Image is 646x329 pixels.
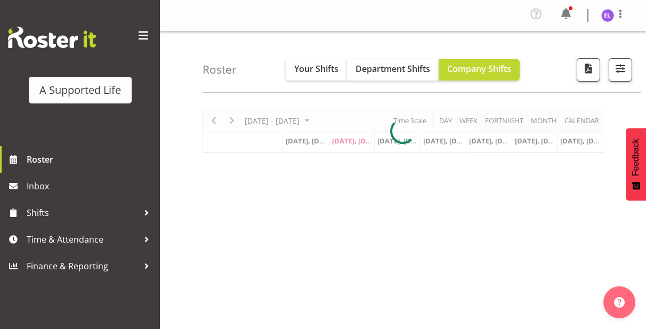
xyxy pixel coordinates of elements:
[203,63,237,76] h4: Roster
[631,139,641,176] span: Feedback
[286,59,347,81] button: Your Shifts
[27,231,139,247] span: Time & Attendance
[27,178,155,194] span: Inbox
[27,258,139,274] span: Finance & Reporting
[614,297,625,308] img: help-xxl-2.png
[626,128,646,200] button: Feedback - Show survey
[27,205,139,221] span: Shifts
[609,58,632,82] button: Filter Shifts
[39,82,121,98] div: A Supported Life
[447,63,511,75] span: Company Shifts
[577,58,600,82] button: Download a PDF of the roster according to the set date range.
[347,59,439,81] button: Department Shifts
[356,63,430,75] span: Department Shifts
[439,59,520,81] button: Company Shifts
[8,27,96,48] img: Rosterit website logo
[294,63,338,75] span: Your Shifts
[27,151,155,167] span: Roster
[601,9,614,22] img: elise-loh5844.jpg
